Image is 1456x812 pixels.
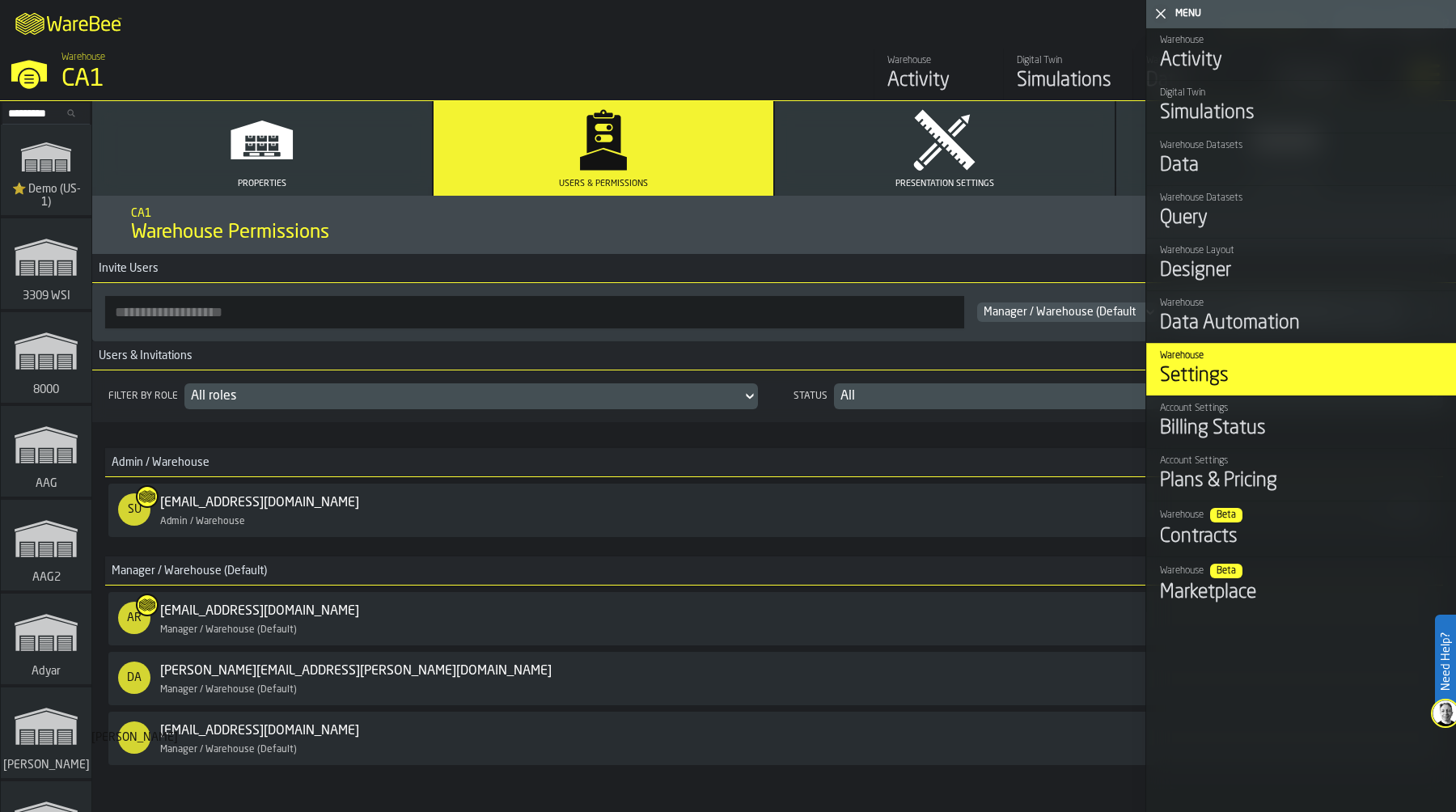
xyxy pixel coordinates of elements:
a: [PERSON_NAME][EMAIL_ADDRESS][PERSON_NAME][DOMAIN_NAME] [160,662,552,681]
div: SU [118,493,150,526]
div: Filter by roleDropdownMenuValue-all [105,383,758,409]
div: DropdownMenuValue-24e966b4-8fcd-426e-bbad-9287d471c930 [977,302,1158,322]
h3: title-section-Admin / Warehouse [105,448,1443,477]
input: button-toolbar- [105,296,964,328]
span: Presentation Settings [895,179,994,189]
a: link-to-/wh/i/27cb59bd-8ba0-4176-b0f1-d82d60966913/simulations [1,406,91,500]
span: 3309 WSI [19,290,74,302]
a: [EMAIL_ADDRESS][DOMAIN_NAME] [160,721,359,741]
a: link-to-/wh/i/72fe6713-8242-4c3c-8adf-5d67388ea6d5/simulations [1,687,91,781]
span: Admin / Warehouse [105,456,210,469]
div: DropdownMenuValue-24e966b4-8fcd-426e-bbad-9287d471c930 [984,306,1136,319]
a: link-to-/wh/i/76e2a128-1b54-4d66-80d4-05ae4c277723/simulations [1003,49,1132,100]
div: DA [118,662,150,694]
span: Warehouse [61,52,105,63]
h3: title-section-Users & Invitations [92,341,1456,370]
div: title-Warehouse Permissions [92,196,1456,254]
div: [PERSON_NAME] [118,721,150,754]
div: StatusDropdownMenuValue-all [790,383,1443,409]
a: link-to-/wh/i/b2e041e4-2753-4086-a82a-958e8abdd2c7/simulations [1,312,91,406]
span: Adyar [28,665,64,678]
div: Manager / Warehouse (Default) [160,624,434,636]
a: link-to-/wh/i/76e2a128-1b54-4d66-80d4-05ae4c277723/data [1132,49,1262,100]
a: [EMAIL_ADDRESS][DOMAIN_NAME] [160,493,359,513]
div: Admin / Warehouse [160,516,434,527]
div: CA1 [61,65,498,94]
span: Manager / Warehouse (Default) [105,565,267,577]
div: Warehouse [887,55,990,66]
span: Warehouse Permissions [131,220,329,246]
h3: title-section-Invite Users [92,254,1456,283]
h2: Sub Title [131,204,1417,220]
div: Status [790,391,831,402]
span: Manager / Warehouse (Default) [984,306,1139,319]
a: link-to-/wh/i/862141b4-a92e-43d2-8b2b-6509793ccc83/simulations [1,594,91,687]
div: Digital Twin [1017,55,1120,66]
div: Manager / Warehouse (Default) [160,744,434,755]
a: link-to-/wh/i/103622fe-4b04-4da1-b95f-2619b9c959cc/simulations [1,125,91,218]
a: [EMAIL_ADDRESS][DOMAIN_NAME] [160,602,359,621]
span: AAG [32,477,61,490]
span: ⭐ Demo (US-1) [7,183,85,209]
div: Activity [887,68,990,94]
a: link-to-/wh/i/d1ef1afb-ce11-4124-bdae-ba3d01893ec0/simulations [1,218,91,312]
h3: title-section-Manager / Warehouse (Default) [105,556,1443,586]
span: Users & Permissions [559,179,648,189]
a: link-to-/wh/i/76e2a128-1b54-4d66-80d4-05ae4c277723/feed/ [874,49,1003,100]
span: 8000 [30,383,62,396]
div: Manager / Warehouse (Default) [160,684,626,696]
a: link-to-/wh/i/ba0ffe14-8e36-4604-ab15-0eac01efbf24/simulations [1,500,91,594]
span: Properties [238,179,286,189]
span: AAG2 [29,571,64,584]
span: Invite Users [92,262,159,275]
div: AR [118,602,150,634]
div: Filter by role [105,391,181,402]
div: Simulations [1017,68,1120,94]
div: DropdownMenuValue-all [191,387,735,406]
label: Need Help? [1437,616,1454,707]
div: DropdownMenuValue-all [840,387,1420,406]
span: Users & Invitations [92,349,193,362]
